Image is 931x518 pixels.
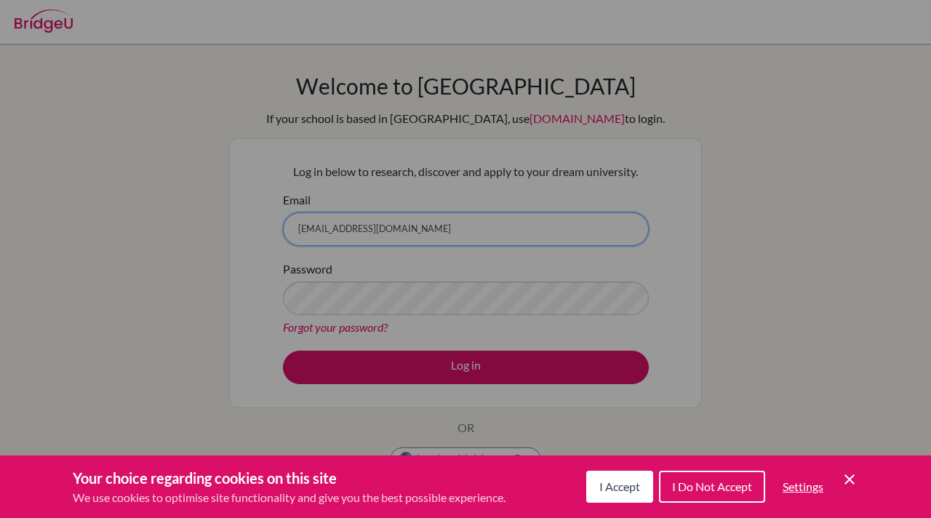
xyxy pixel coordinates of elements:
[586,471,653,503] button: I Accept
[841,471,858,488] button: Save and close
[672,479,752,493] span: I Do Not Accept
[771,472,835,501] button: Settings
[73,489,506,506] p: We use cookies to optimise site functionality and give you the best possible experience.
[599,479,640,493] span: I Accept
[659,471,765,503] button: I Do Not Accept
[783,479,823,493] span: Settings
[73,467,506,489] h3: Your choice regarding cookies on this site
